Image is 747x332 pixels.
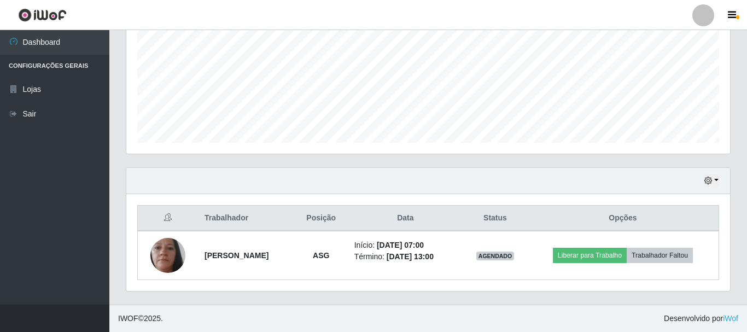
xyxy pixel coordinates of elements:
[205,251,269,260] strong: [PERSON_NAME]
[377,241,424,249] time: [DATE] 07:00
[313,251,329,260] strong: ASG
[118,313,163,324] span: © 2025 .
[476,252,515,260] span: AGENDADO
[627,248,693,263] button: Trabalhador Faltou
[664,313,738,324] span: Desenvolvido por
[723,314,738,323] a: iWof
[463,206,527,231] th: Status
[150,217,185,294] img: 1755551934375.jpeg
[118,314,138,323] span: IWOF
[387,252,434,261] time: [DATE] 13:00
[354,240,457,251] li: Início:
[198,206,295,231] th: Trabalhador
[553,248,627,263] button: Liberar para Trabalho
[18,8,67,22] img: CoreUI Logo
[354,251,457,263] li: Término:
[348,206,463,231] th: Data
[295,206,348,231] th: Posição
[527,206,719,231] th: Opções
